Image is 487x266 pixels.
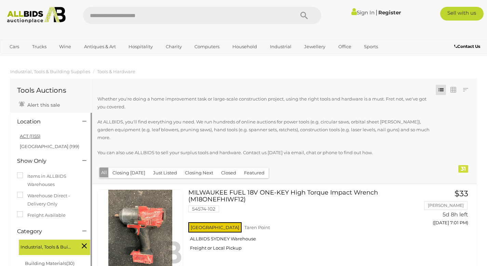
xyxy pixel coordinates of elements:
label: Warehouse Direct - Delivery Only [17,192,85,208]
h4: Location [17,119,72,125]
a: Alert this sale [17,99,62,109]
button: Search [287,7,321,24]
a: Charity [161,41,186,52]
button: Featured [240,168,269,178]
a: Trucks [28,41,51,52]
label: Items in ALLBIDS Warehouses [17,172,85,188]
a: Tools & Hardware [97,69,135,74]
a: $33 [PERSON_NAME] 5d 8h left ([DATE] 7:01 PM) [418,189,470,229]
a: Register [378,9,401,16]
a: Sports [360,41,382,52]
span: (30) [66,261,75,266]
a: ACT (1155) [20,133,40,139]
div: 31 [458,165,468,173]
a: Sign In [351,9,375,16]
a: [GEOGRAPHIC_DATA] [5,52,63,64]
a: Contact Us [454,43,482,50]
a: Wine [55,41,76,52]
span: Industrial, Tools & Building Supplies [21,241,72,251]
button: Closing Next [181,168,217,178]
p: Whether you're doing a home improvement task or large-scale construction project, using the right... [97,95,435,111]
a: Building Materials(30) [25,261,75,266]
h4: Show Only [17,158,72,164]
span: Alert this sale [26,102,60,108]
a: MILWAUKEE FUEL 18V ONE-KEY High Torque Impact Wrench (M18ONEFHIWF12) 54574-102 [GEOGRAPHIC_DATA] ... [193,189,407,256]
a: Sell with us [440,7,484,21]
b: Contact Us [454,44,480,49]
button: Closed [217,168,240,178]
a: Computers [190,41,224,52]
h1: Tools Auctions [17,87,85,94]
a: Office [334,41,356,52]
h4: Category [17,228,72,235]
a: Industrial [266,41,296,52]
a: Household [228,41,261,52]
a: [GEOGRAPHIC_DATA] (199) [20,144,79,149]
p: You can also use ALLBIDS to sell your surplus tools and hardware. Contact us [DATE] via email, ch... [97,149,435,157]
button: Closing [DATE] [108,168,149,178]
a: Cars [5,41,24,52]
a: Jewellery [300,41,330,52]
a: Industrial, Tools & Building Supplies [10,69,90,74]
span: | [376,9,377,16]
span: $33 [455,189,468,198]
button: All [99,168,109,177]
img: Allbids.com.au [4,7,69,23]
button: Just Listed [149,168,181,178]
p: At ALLBIDS, you'll find everything you need. We run hundreds of online auctions for power tools (... [97,118,435,142]
a: Antiques & Art [80,41,120,52]
a: Hospitality [124,41,157,52]
label: Freight Available [17,211,66,219]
